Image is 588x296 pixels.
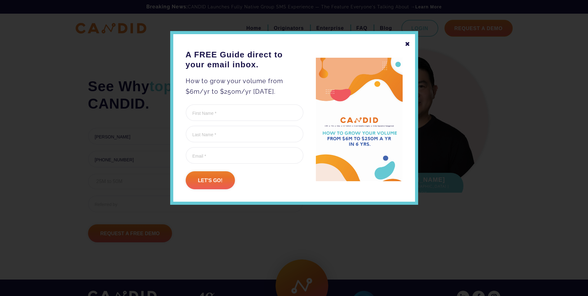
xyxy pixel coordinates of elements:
p: How to grow your volume from $6m/yr to $250m/yr [DATE]. [186,76,303,97]
input: Let's go! [186,171,235,189]
h3: A FREE Guide direct to your email inbox. [186,50,303,70]
img: A FREE Guide direct to your email inbox. [316,58,403,182]
input: Email * [186,147,303,164]
input: Last Name * [186,126,303,142]
input: First Name * [186,104,303,121]
div: ✖ [405,39,410,49]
